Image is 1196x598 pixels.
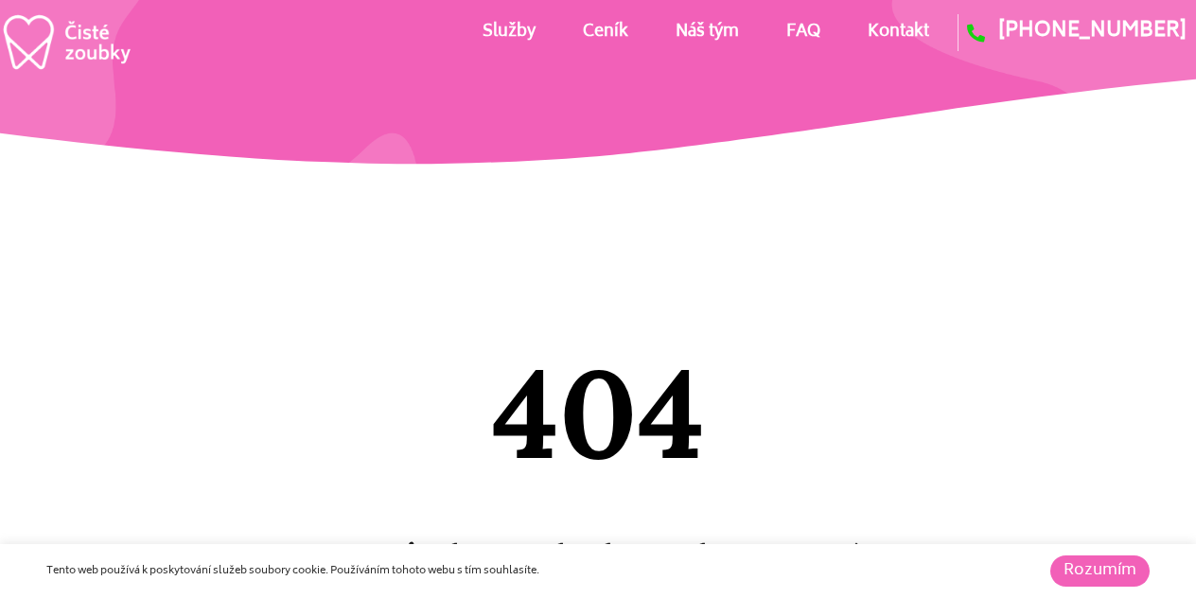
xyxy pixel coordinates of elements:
[985,14,1187,51] span: [PHONE_NUMBER]
[46,563,818,580] div: Tento web používá k poskytování služeb soubory cookie. Používáním tohoto webu s tím souhlasíte.
[40,340,1156,487] h2: 404
[959,14,1187,51] a: [PHONE_NUMBER]
[1050,555,1150,587] a: Rozumím
[40,535,1156,585] h2: Stránka nebyla nalezena :(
